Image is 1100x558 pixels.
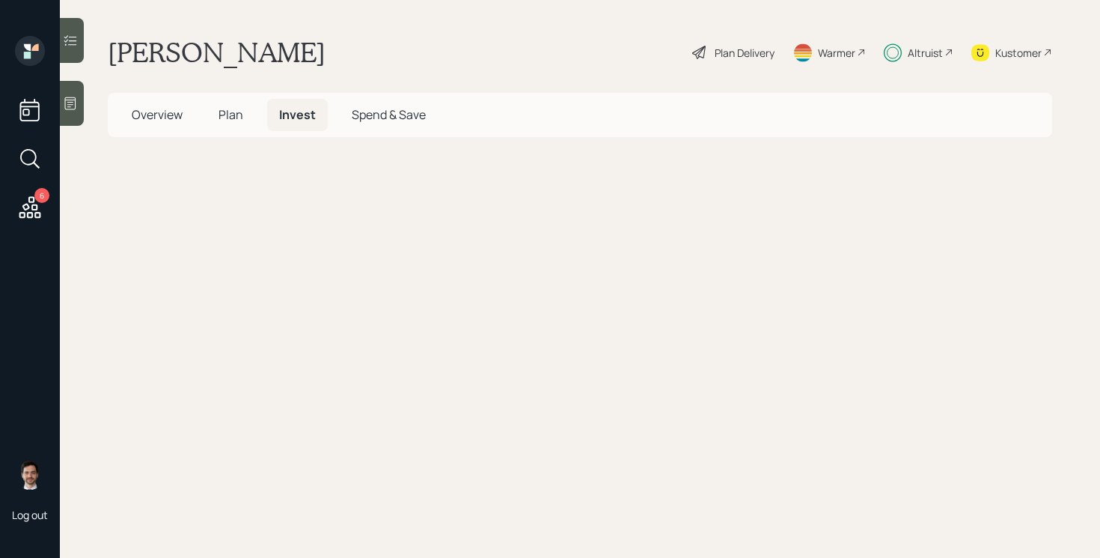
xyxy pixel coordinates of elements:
[818,45,855,61] div: Warmer
[219,106,243,123] span: Plan
[995,45,1042,61] div: Kustomer
[908,45,943,61] div: Altruist
[279,106,316,123] span: Invest
[34,188,49,203] div: 6
[12,508,48,522] div: Log out
[715,45,774,61] div: Plan Delivery
[352,106,426,123] span: Spend & Save
[132,106,183,123] span: Overview
[108,36,326,69] h1: [PERSON_NAME]
[15,460,45,490] img: jonah-coleman-headshot.png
